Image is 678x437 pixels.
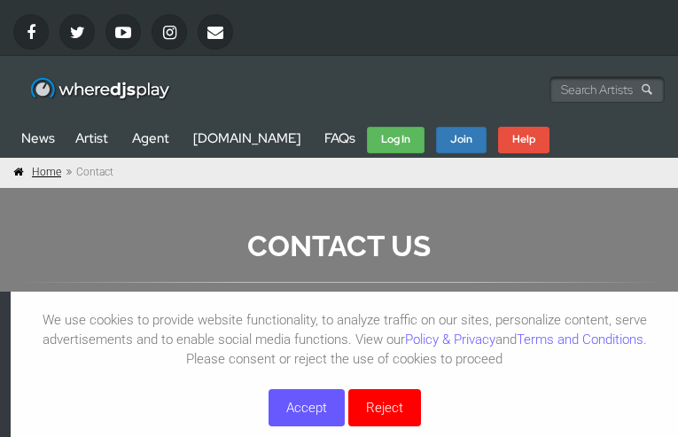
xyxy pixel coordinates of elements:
[64,165,113,181] li: Contact
[517,332,643,347] a: Terms and Conditions
[450,132,472,146] strong: Join
[11,310,678,369] p: We use cookies to provide website functionality, to analyze traffic on our sites, personalize con...
[405,332,495,347] a: Policy & Privacy
[549,76,665,103] input: Search Artists
[436,127,487,153] a: Join
[21,129,55,147] a: News
[132,129,169,147] a: Agent
[367,127,425,153] a: Log In
[348,389,421,426] button: Reject
[29,76,172,104] img: WhereDJsPlay
[324,129,355,147] a: FAQs
[75,129,108,147] a: Artist
[193,129,300,147] a: [DOMAIN_NAME]
[381,132,410,146] strong: Log In
[512,132,535,146] strong: Help
[269,389,345,426] button: Accept
[498,127,549,153] a: Help
[32,166,61,178] a: Home
[13,229,665,264] h1: Contact Us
